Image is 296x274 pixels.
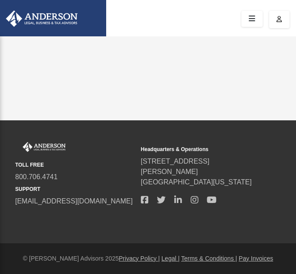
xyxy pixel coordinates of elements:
small: SUPPORT [15,185,135,193]
a: Privacy Policy | [119,255,160,262]
a: [GEOGRAPHIC_DATA][US_STATE] [141,178,252,186]
img: Anderson Advisors Platinum Portal [15,142,67,152]
a: 800.706.4741 [15,173,58,181]
a: [STREET_ADDRESS][PERSON_NAME] [141,158,209,175]
a: Terms & Conditions | [181,255,237,262]
a: [EMAIL_ADDRESS][DOMAIN_NAME] [15,197,133,205]
small: TOLL FREE [15,161,135,169]
small: Headquarters & Operations [141,145,260,153]
a: Legal | [162,255,180,262]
